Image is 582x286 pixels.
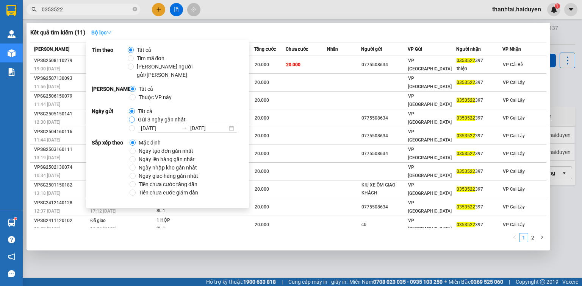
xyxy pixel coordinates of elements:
[456,47,481,52] span: Người nhận
[503,133,525,138] span: VP Cai Lậy
[457,169,475,174] span: 0353522
[503,62,523,67] span: VP Cái Bè
[34,173,60,178] span: 10:34 [DATE]
[528,233,537,242] li: 2
[503,80,525,85] span: VP Cai Lậy
[537,233,546,242] li: Next Page
[156,225,213,233] div: SL: 1
[503,204,525,210] span: VP Cai Lậy
[34,146,88,154] div: VPSG2503160111
[519,233,528,242] li: 1
[519,233,528,242] a: 1
[255,62,269,67] span: 20.000
[8,236,15,243] span: question-circle
[136,147,196,155] span: Ngày tạo đơn gần nhất
[361,132,407,140] div: 0775508634
[537,233,546,242] button: right
[408,47,422,52] span: VP Gửi
[254,47,276,52] span: Tổng cước
[90,226,116,232] span: 17:35 [DATE]
[134,54,168,62] span: Tìm mã đơn
[34,226,60,232] span: 11:03 [DATE]
[457,80,475,85] span: 0353522
[457,57,502,65] div: 397
[34,181,88,189] div: VPSG2501150182
[457,98,475,103] span: 0353522
[408,165,452,178] span: VP [GEOGRAPHIC_DATA]
[34,217,88,225] div: VPSG2411120102
[408,111,452,125] span: VP [GEOGRAPHIC_DATA]
[34,57,88,65] div: VPSG2508110279
[90,208,116,214] span: 17:12 [DATE]
[92,46,128,79] strong: Tìm theo
[34,137,60,143] span: 11:44 [DATE]
[136,138,164,147] span: Mặc định
[361,150,407,158] div: 0775508634
[181,125,187,131] span: swap-right
[503,187,525,192] span: VP Cai Lậy
[503,115,525,121] span: VP Cai Lậy
[286,47,308,52] span: Chưa cước
[134,62,240,79] span: [PERSON_NAME] người gửi/[PERSON_NAME]
[34,199,88,207] div: VPSG2412140128
[408,76,452,89] span: VP [GEOGRAPHIC_DATA]
[361,61,407,69] div: 0775508634
[457,58,475,63] span: 0353522
[92,138,130,197] strong: Sắp xếp theo
[457,132,502,140] div: 397
[408,147,452,160] span: VP [GEOGRAPHIC_DATA]
[457,222,475,227] span: 0353522
[457,204,475,210] span: 0353522
[408,93,452,107] span: VP [GEOGRAPHIC_DATA]
[512,235,517,239] span: left
[8,49,16,57] img: warehouse-icon
[457,151,475,156] span: 0353522
[133,7,137,11] span: close-circle
[92,85,130,101] strong: [PERSON_NAME]
[34,208,60,214] span: 12:37 [DATE]
[361,203,407,211] div: 0775508634
[502,47,521,52] span: VP Nhận
[408,200,452,214] span: VP [GEOGRAPHIC_DATA]
[255,80,269,85] span: 20.000
[408,182,452,196] span: VP [GEOGRAPHIC_DATA]
[361,114,407,122] div: 0775508634
[457,65,502,73] div: thiện
[327,47,338,52] span: Nhãn
[136,163,200,172] span: Ngày nhập kho gần nhất
[14,218,17,220] sup: 1
[34,66,60,71] span: 19:00 [DATE]
[457,79,502,87] div: 397
[34,75,88,82] div: VPSG2507130093
[408,218,452,232] span: VP [GEOGRAPHIC_DATA]
[6,5,16,16] img: logo-vxr
[255,169,269,174] span: 20.000
[8,253,15,260] span: notification
[457,115,475,121] span: 0353522
[135,115,189,124] span: Gửi 3 ngày gần nhất
[510,233,519,242] li: Previous Page
[136,172,201,180] span: Ngày giao hàng gần nhất
[361,181,407,197] div: KIU XE ÔM GIAO KHÁCH
[91,30,112,36] strong: Bộ lọc
[540,235,544,239] span: right
[510,233,519,242] button: left
[156,207,213,215] div: SL: 1
[136,93,175,101] span: Thuộc VP này
[457,114,502,122] div: 397
[42,5,131,14] input: Tìm tên, số ĐT hoặc mã đơn
[255,115,269,121] span: 20.000
[8,68,16,76] img: solution-icon
[34,84,60,89] span: 11:56 [DATE]
[503,98,525,103] span: VP Cai Lậy
[457,168,502,176] div: 397
[90,218,106,223] span: Đã giao
[503,222,525,227] span: VP Cai Lậy
[255,204,269,210] span: 20.000
[181,125,187,131] span: to
[34,120,60,125] span: 12:30 [DATE]
[34,102,60,107] span: 11:44 [DATE]
[8,30,16,38] img: warehouse-icon
[457,150,502,158] div: 397
[457,185,502,193] div: 397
